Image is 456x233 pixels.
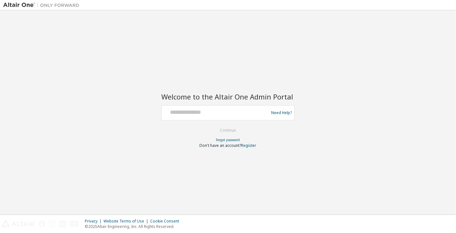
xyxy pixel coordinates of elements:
[49,221,56,227] img: instagram.svg
[70,221,79,227] img: youtube.svg
[150,219,183,224] div: Cookie Consent
[271,113,292,113] a: Need Help?
[161,92,295,101] h2: Welcome to the Altair One Admin Portal
[59,221,66,227] img: linkedin.svg
[200,143,241,148] span: Don't have an account?
[216,138,240,142] a: Forgot password
[3,2,83,8] img: Altair One
[38,221,45,227] img: facebook.svg
[241,143,257,148] a: Register
[104,219,150,224] div: Website Terms of Use
[85,219,104,224] div: Privacy
[2,221,35,227] img: altair_logo.svg
[85,224,183,229] p: © 2025 Altair Engineering, Inc. All Rights Reserved.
